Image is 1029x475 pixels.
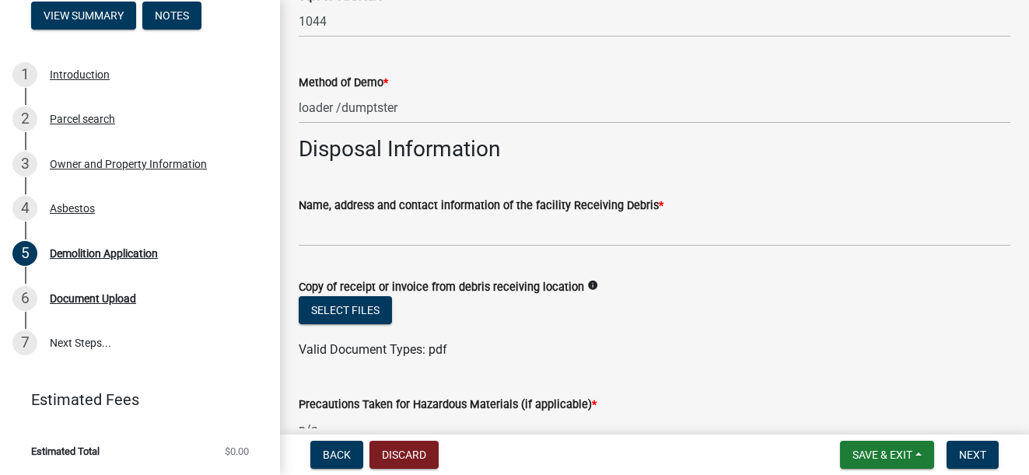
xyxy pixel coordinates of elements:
[50,114,115,124] div: Parcel search
[587,280,598,291] i: info
[12,384,255,415] a: Estimated Fees
[50,159,207,169] div: Owner and Property Information
[299,342,447,357] span: Valid Document Types: pdf
[12,152,37,176] div: 3
[12,286,37,311] div: 6
[50,69,110,80] div: Introduction
[50,203,95,214] div: Asbestos
[299,78,388,89] label: Method of Demo
[299,296,392,324] button: Select files
[12,330,37,355] div: 7
[323,449,351,461] span: Back
[310,441,363,469] button: Back
[31,10,136,23] wm-modal-confirm: Summary
[852,449,912,461] span: Save & Exit
[50,293,136,304] div: Document Upload
[50,248,158,259] div: Demolition Application
[12,107,37,131] div: 2
[31,2,136,30] button: View Summary
[369,441,439,469] button: Discard
[142,10,201,23] wm-modal-confirm: Notes
[299,201,663,211] label: Name, address and contact information of the facility Receiving Debris
[840,441,934,469] button: Save & Exit
[142,2,201,30] button: Notes
[299,136,1010,162] h3: Disposal Information
[31,446,100,456] span: Estimated Total
[959,449,986,461] span: Next
[225,446,249,456] span: $0.00
[12,241,37,266] div: 5
[299,282,584,293] label: Copy of receipt or invoice from debris receiving location
[299,400,597,410] label: Precautions Taken for Hazardous Materials (if applicable)
[947,441,999,469] button: Next
[12,62,37,87] div: 1
[12,196,37,221] div: 4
